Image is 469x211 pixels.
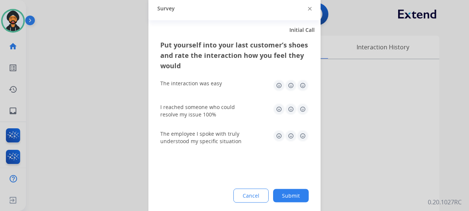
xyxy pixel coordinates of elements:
button: Cancel [233,188,269,202]
img: close-button [308,7,312,11]
p: 0.20.1027RC [428,198,462,207]
div: The interaction was easy [160,79,222,87]
span: Initial Call [289,26,315,33]
button: Submit [273,189,309,202]
div: I reached someone who could resolve my issue 100% [160,103,249,118]
div: The employee I spoke with truly understood my specific situation [160,130,249,145]
h3: Put yourself into your last customer’s shoes and rate the interaction how you feel they would [160,39,309,70]
span: Survey [157,5,175,12]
